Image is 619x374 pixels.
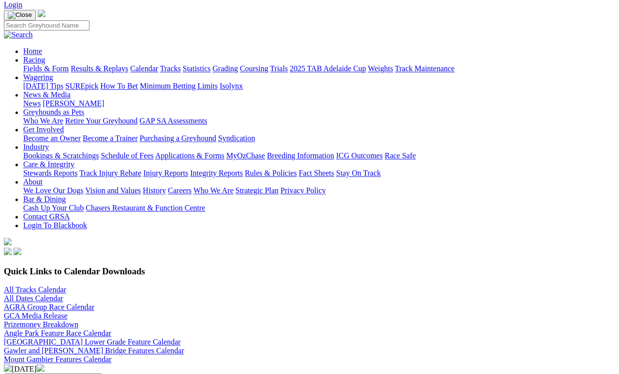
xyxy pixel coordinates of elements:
a: Prizemoney Breakdown [4,320,78,329]
a: ICG Outcomes [336,151,383,160]
div: Industry [23,151,615,160]
a: Cash Up Your Club [23,204,84,212]
a: Strategic Plan [236,186,279,194]
a: Home [23,47,42,55]
a: About [23,178,43,186]
a: Angle Park Feature Race Calendar [4,329,111,337]
a: Race Safe [384,151,415,160]
a: Login To Blackbook [23,221,87,229]
a: [DATE] Tips [23,82,63,90]
a: Racing [23,56,45,64]
a: Weights [368,64,393,73]
div: About [23,186,615,195]
a: Greyhounds as Pets [23,108,84,116]
img: logo-grsa-white.png [4,238,12,245]
div: Bar & Dining [23,204,615,212]
a: Injury Reports [143,169,188,177]
a: Coursing [240,64,268,73]
a: Results & Replays [71,64,128,73]
a: GAP SA Assessments [140,117,207,125]
a: Isolynx [220,82,243,90]
a: Login [4,0,22,9]
a: Become an Owner [23,134,81,142]
a: Bar & Dining [23,195,66,203]
img: Close [8,11,32,19]
a: SUREpick [65,82,98,90]
img: twitter.svg [14,247,21,255]
a: How To Bet [101,82,138,90]
a: Care & Integrity [23,160,74,168]
a: Bookings & Scratchings [23,151,99,160]
a: Rules & Policies [245,169,297,177]
a: Careers [168,186,192,194]
a: Industry [23,143,49,151]
a: History [143,186,166,194]
a: AGRA Group Race Calendar [4,303,94,311]
a: [GEOGRAPHIC_DATA] Lower Grade Feature Calendar [4,338,181,346]
a: Retire Your Greyhound [65,117,138,125]
a: Applications & Forms [155,151,224,160]
a: News [23,99,41,107]
a: We Love Our Dogs [23,186,83,194]
a: Tracks [160,64,181,73]
img: logo-grsa-white.png [38,9,45,17]
a: All Tracks Calendar [4,285,66,294]
a: News & Media [23,90,71,99]
div: Racing [23,64,615,73]
a: Become a Trainer [83,134,138,142]
a: GCA Media Release [4,312,68,320]
a: Schedule of Fees [101,151,153,160]
a: Minimum Betting Limits [140,82,218,90]
div: Wagering [23,82,615,90]
a: Grading [213,64,238,73]
div: [DATE] [4,364,615,374]
button: Toggle navigation [4,10,36,20]
a: Track Maintenance [395,64,455,73]
a: Trials [270,64,288,73]
a: Gawler and [PERSON_NAME] Bridge Features Calendar [4,346,184,355]
input: Search [4,20,89,30]
a: Track Injury Rebate [79,169,141,177]
a: Syndication [218,134,255,142]
a: Vision and Values [85,186,141,194]
a: All Dates Calendar [4,294,63,302]
a: Contact GRSA [23,212,70,221]
a: 2025 TAB Adelaide Cup [290,64,366,73]
img: facebook.svg [4,247,12,255]
a: Stewards Reports [23,169,77,177]
a: Fact Sheets [299,169,334,177]
a: Mount Gambier Features Calendar [4,355,112,363]
a: Get Involved [23,125,64,134]
a: Breeding Information [267,151,334,160]
a: Calendar [130,64,158,73]
a: Integrity Reports [190,169,243,177]
a: Who We Are [193,186,234,194]
a: Privacy Policy [280,186,326,194]
img: chevron-left-pager-white.svg [4,364,12,372]
div: Care & Integrity [23,169,615,178]
div: Greyhounds as Pets [23,117,615,125]
a: Stay On Track [336,169,381,177]
a: Purchasing a Greyhound [140,134,216,142]
img: chevron-right-pager-white.svg [37,364,44,372]
a: Wagering [23,73,53,81]
a: Who We Are [23,117,63,125]
a: Statistics [183,64,211,73]
img: Search [4,30,33,39]
a: [PERSON_NAME] [43,99,104,107]
a: MyOzChase [226,151,265,160]
a: Fields & Form [23,64,69,73]
div: News & Media [23,99,615,108]
h3: Quick Links to Calendar Downloads [4,266,615,277]
div: Get Involved [23,134,615,143]
a: Chasers Restaurant & Function Centre [86,204,205,212]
